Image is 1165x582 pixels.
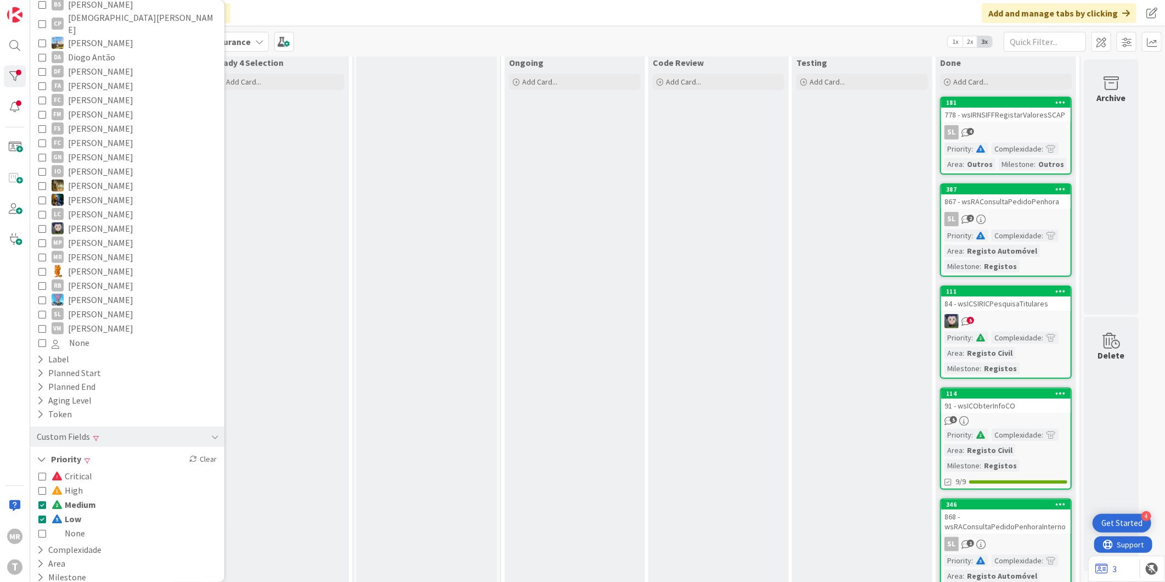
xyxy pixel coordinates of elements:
[999,158,1034,170] div: Milestone
[36,407,73,421] div: Token
[992,429,1042,441] div: Complexidade
[810,77,845,87] span: Add Card...
[992,230,1042,242] div: Complexidade
[38,50,216,64] button: DA Diogo Antão
[941,389,1071,399] div: 114
[940,97,1072,175] a: 181778 - wsIRNSIFFRegistarValoresSCAPSLPriority:Complexidade:Area:OutrosMilestone:Outros
[981,460,1020,472] div: Registos
[945,260,980,272] div: Milestone
[68,136,133,150] span: [PERSON_NAME]
[52,65,64,77] div: DF
[963,158,964,170] span: :
[7,7,22,23] img: Visit kanbanzone.com
[1042,429,1043,441] span: :
[68,278,133,293] span: [PERSON_NAME]
[52,251,64,263] div: MR
[38,107,216,121] button: FM [PERSON_NAME]
[967,317,974,324] span: 5
[948,36,963,47] span: 1x
[522,77,557,87] span: Add Card...
[945,230,971,242] div: Priority
[52,194,64,206] img: JC
[38,207,216,221] button: LC [PERSON_NAME]
[977,36,992,47] span: 3x
[52,294,64,306] img: SF
[963,570,964,582] span: :
[38,136,216,150] button: FC [PERSON_NAME]
[52,497,96,512] span: Medium
[945,444,963,456] div: Area
[38,335,216,350] button: None
[964,347,1015,359] div: Registo Civil
[68,79,133,93] span: [PERSON_NAME]
[68,250,133,264] span: [PERSON_NAME]
[52,165,64,177] div: IO
[945,362,980,374] div: Milestone
[941,98,1071,108] div: 181
[68,221,133,236] span: [PERSON_NAME]
[946,288,1071,295] div: 111
[971,555,973,567] span: :
[68,207,133,221] span: [PERSON_NAME]
[964,570,1040,582] div: Registo Automóvel
[38,178,216,193] button: JC [PERSON_NAME]
[971,143,973,155] span: :
[38,236,216,250] button: MP [PERSON_NAME]
[38,93,216,107] button: FC [PERSON_NAME]
[941,500,1071,510] div: 346
[68,164,133,178] span: [PERSON_NAME]
[963,444,964,456] span: :
[38,526,85,540] button: None
[666,77,701,87] span: Add Card...
[941,194,1071,209] div: 867 - wsRAConsultaPedidoPenhora
[38,221,216,236] button: LS [PERSON_NAME]
[7,529,22,544] div: MR
[68,64,133,79] span: [PERSON_NAME]
[1042,332,1043,344] span: :
[38,469,92,483] button: Critical
[945,460,980,472] div: Milestone
[52,18,64,30] div: CP
[945,158,963,170] div: Area
[941,98,1071,122] div: 181778 - wsIRNSIFFRegistarValoresSCAP
[981,362,1020,374] div: Registos
[992,555,1042,567] div: Complexidade
[52,122,64,135] div: FS
[1098,349,1125,362] div: Delete
[941,399,1071,413] div: 91 - wsICObterInfoCO
[941,125,1071,139] div: SL
[52,279,64,292] div: RB
[945,429,971,441] div: Priority
[68,150,133,164] span: [PERSON_NAME]
[52,308,64,320] div: SL
[38,497,96,512] button: Medium
[940,388,1072,490] a: 11491 - wsICObterInfoCOPriority:Complexidade:Area:Registo CivilMilestone:Registos9/9
[941,184,1071,194] div: 387
[1004,32,1086,52] input: Quick Filter...
[1093,514,1151,533] div: Open Get Started checklist, remaining modules: 4
[946,501,1071,508] div: 346
[52,137,64,149] div: FC
[971,429,973,441] span: :
[945,347,963,359] div: Area
[945,212,959,226] div: SL
[940,183,1072,277] a: 387867 - wsRAConsultaPedidoPenhoraSLPriority:Complexidade:Area:Registo AutomóvelMilestone:Registos
[1042,143,1043,155] span: :
[52,80,64,92] div: FA
[36,452,82,466] button: Priority
[946,186,1071,193] div: 387
[68,121,133,136] span: [PERSON_NAME]
[946,99,1071,107] div: 181
[1097,91,1126,104] div: Archive
[1141,511,1151,521] div: 4
[38,293,216,307] button: SF [PERSON_NAME]
[941,184,1071,209] div: 387867 - wsRAConsultaPedidoPenhora
[52,265,64,277] img: RL
[68,307,133,321] span: [PERSON_NAME]
[971,332,973,344] span: :
[940,286,1072,379] a: 11184 - wsICSIRICPesquisaTitularesLSPriority:Complexidade:Area:Registo CivilMilestone:Registos
[52,469,92,483] span: Critical
[52,180,64,192] img: JC
[941,108,1071,122] div: 778 - wsIRNSIFFRegistarValoresSCAP
[52,512,81,526] span: Low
